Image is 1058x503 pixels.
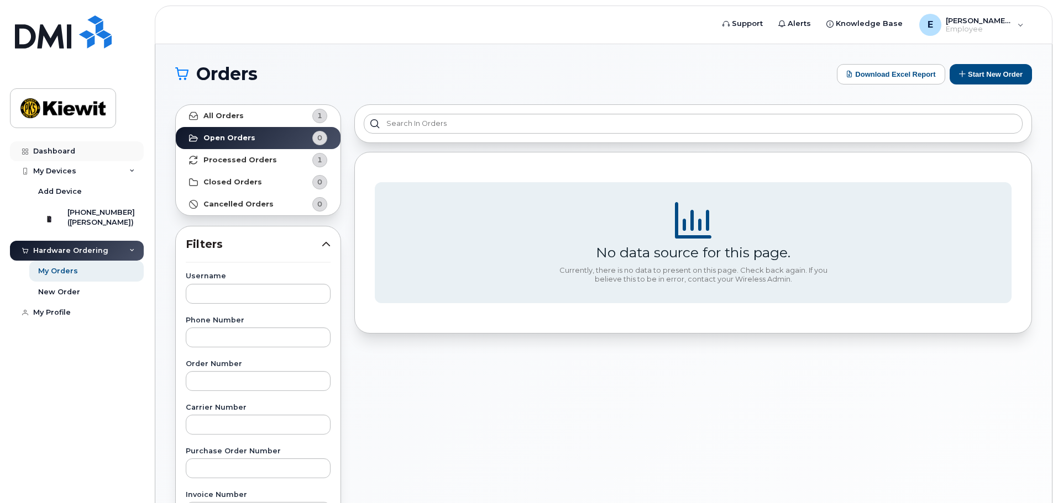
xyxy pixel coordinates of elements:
[317,133,322,143] span: 0
[176,127,341,149] a: Open Orders0
[203,200,274,209] strong: Cancelled Orders
[317,199,322,209] span: 0
[317,155,322,165] span: 1
[176,149,341,171] a: Processed Orders1
[186,317,331,324] label: Phone Number
[186,361,331,368] label: Order Number
[176,193,341,215] a: Cancelled Orders0
[186,236,322,252] span: Filters
[555,266,831,283] div: Currently, there is no data to present on this page. Check back again. If you believe this to be ...
[196,66,258,82] span: Orders
[364,114,1023,134] input: Search in orders
[203,178,262,187] strong: Closed Orders
[950,64,1032,84] button: Start New Order
[186,273,331,280] label: Username
[176,105,341,127] a: All Orders1
[186,404,331,411] label: Carrier Number
[1010,455,1050,495] iframe: Messenger Launcher
[203,156,277,165] strong: Processed Orders
[203,112,244,120] strong: All Orders
[317,110,322,121] span: 1
[317,177,322,187] span: 0
[186,448,331,455] label: Purchase Order Number
[203,134,255,142] strong: Open Orders
[186,491,331,499] label: Invoice Number
[837,64,945,84] button: Download Excel Report
[176,171,341,193] a: Closed Orders0
[596,244,790,261] div: No data source for this page.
